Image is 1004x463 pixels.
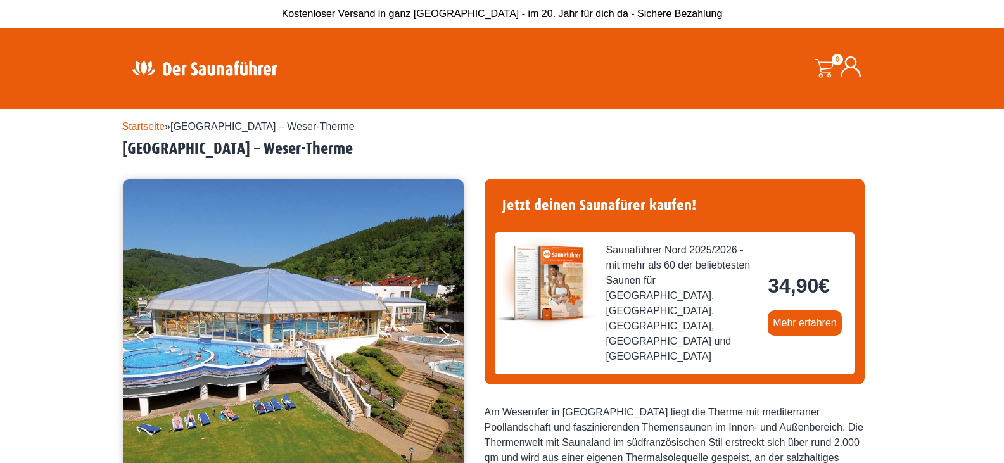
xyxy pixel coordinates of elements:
span: € [818,274,830,297]
span: 0 [832,54,843,65]
span: Kostenloser Versand in ganz [GEOGRAPHIC_DATA] - im 20. Jahr für dich da - Sichere Bezahlung [282,8,723,19]
span: » [122,121,355,132]
img: der-saunafuehrer-2025-nord.jpg [495,232,596,334]
a: Startseite [122,121,165,132]
h2: [GEOGRAPHIC_DATA] – Weser-Therme [122,139,882,159]
a: Mehr erfahren [768,310,842,336]
button: Previous [135,322,167,353]
span: Saunaführer Nord 2025/2026 - mit mehr als 60 der beliebtesten Saunen für [GEOGRAPHIC_DATA], [GEOG... [606,243,758,364]
bdi: 34,90 [768,274,830,297]
span: [GEOGRAPHIC_DATA] – Weser-Therme [170,121,355,132]
button: Next [436,322,468,353]
h4: Jetzt deinen Saunafürer kaufen! [495,189,855,222]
